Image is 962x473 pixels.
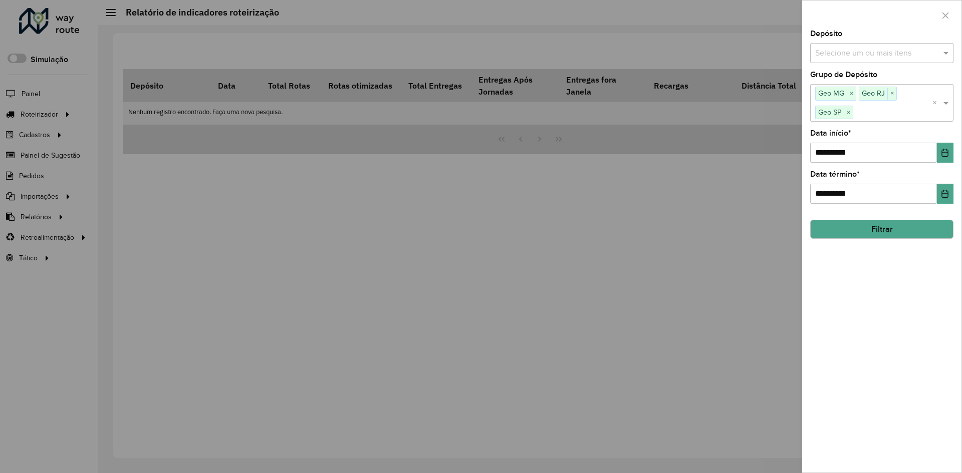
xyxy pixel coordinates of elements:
label: Grupo de Depósito [810,69,877,81]
label: Data término [810,168,860,180]
button: Filtrar [810,220,953,239]
span: × [844,107,853,119]
button: Choose Date [937,143,953,163]
span: Geo RJ [859,87,887,99]
span: Geo MG [816,87,847,99]
span: Geo SP [816,106,844,118]
span: × [887,88,896,100]
label: Data início [810,127,851,139]
label: Depósito [810,28,842,40]
span: × [847,88,856,100]
span: Clear all [932,97,941,109]
button: Choose Date [937,184,953,204]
